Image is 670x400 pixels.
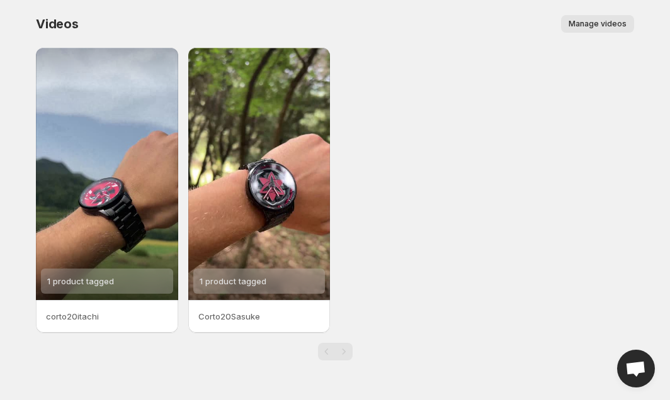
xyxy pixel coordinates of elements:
[198,310,321,323] p: Corto20Sasuke
[569,19,627,29] span: Manage videos
[200,276,266,286] span: 1 product tagged
[47,276,114,286] span: 1 product tagged
[46,310,168,323] p: corto20itachi
[561,15,634,33] button: Manage videos
[36,16,79,31] span: Videos
[318,343,353,360] nav: Pagination
[617,350,655,387] a: Open chat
